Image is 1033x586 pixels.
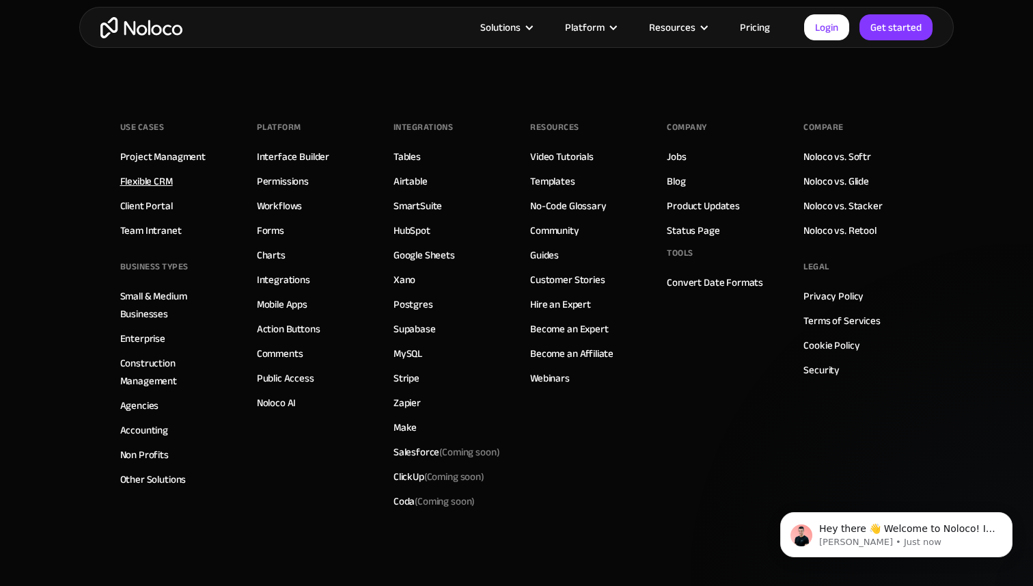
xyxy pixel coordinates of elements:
[530,246,559,264] a: Guides
[723,18,787,36] a: Pricing
[803,361,840,379] a: Security
[530,320,609,338] a: Become an Expert
[803,287,864,305] a: Privacy Policy
[424,467,484,486] span: (Coming soon)
[803,117,844,137] div: Compare
[760,483,1033,579] iframe: Intercom notifications message
[394,320,436,338] a: Supabase
[859,14,933,40] a: Get started
[394,443,500,461] div: Salesforce
[415,492,475,511] span: (Coming soon)
[667,243,693,263] div: Tools
[530,197,607,215] a: No-Code Glossary
[667,222,719,239] a: Status Page
[530,271,605,289] a: Customer Stories
[394,345,422,362] a: MySQL
[548,18,632,36] div: Platform
[120,470,187,488] a: Other Solutions
[530,369,570,387] a: Webinars
[530,117,579,137] div: Resources
[394,172,428,190] a: Airtable
[667,274,763,291] a: Convert Date Formats
[257,394,297,412] a: Noloco AI
[120,446,169,464] a: Non Profits
[803,312,880,330] a: Terms of Services
[803,256,829,277] div: Legal
[120,197,173,215] a: Client Portal
[394,246,455,264] a: Google Sheets
[565,18,605,36] div: Platform
[120,397,159,414] a: Agencies
[257,320,320,338] a: Action Buttons
[120,354,230,390] a: Construction Management
[120,222,182,239] a: Team Intranet
[803,172,869,190] a: Noloco vs. Glide
[394,117,453,137] div: INTEGRATIONS
[257,295,307,313] a: Mobile Apps
[394,369,419,387] a: Stripe
[394,492,475,510] div: Coda
[463,18,548,36] div: Solutions
[530,172,575,190] a: Templates
[120,117,165,137] div: Use Cases
[394,197,443,215] a: SmartSuite
[120,330,166,347] a: Enterprise
[394,271,415,289] a: Xano
[257,345,303,362] a: Comments
[667,172,685,190] a: Blog
[257,222,284,239] a: Forms
[667,197,740,215] a: Product Updates
[394,148,421,165] a: Tables
[100,17,182,38] a: home
[257,172,309,190] a: Permissions
[632,18,723,36] div: Resources
[120,256,189,277] div: BUSINESS TYPES
[804,14,849,40] a: Login
[257,148,329,165] a: Interface Builder
[530,295,591,313] a: Hire an Expert
[439,442,499,462] span: (Coming soon)
[120,172,173,190] a: Flexible CRM
[257,369,314,387] a: Public Access
[649,18,695,36] div: Resources
[394,418,417,436] a: Make
[120,287,230,323] a: Small & Medium Businesses
[394,222,430,239] a: HubSpot
[257,197,303,215] a: Workflows
[803,336,859,354] a: Cookie Policy
[530,148,594,165] a: Video Tutorials
[120,148,206,165] a: Project Managment
[803,222,876,239] a: Noloco vs. Retool
[394,468,484,485] div: ClickUp
[257,117,301,137] div: Platform
[120,421,169,439] a: Accounting
[667,148,686,165] a: Jobs
[394,295,433,313] a: Postgres
[803,148,871,165] a: Noloco vs. Softr
[257,246,286,264] a: Charts
[803,197,882,215] a: Noloco vs. Stacker
[394,394,421,412] a: Zapier
[257,271,310,289] a: Integrations
[530,222,579,239] a: Community
[530,345,614,362] a: Become an Affiliate
[480,18,521,36] div: Solutions
[667,117,707,137] div: Company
